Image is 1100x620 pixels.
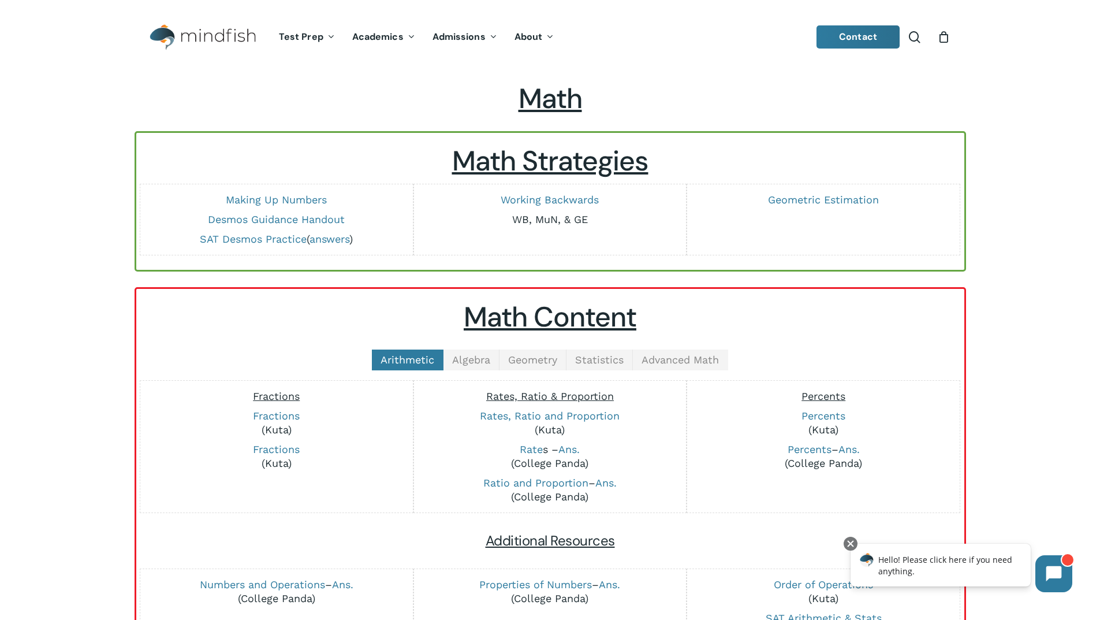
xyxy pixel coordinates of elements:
[352,31,404,43] span: Academics
[512,213,588,225] a: WB, MuN, & GE
[146,409,407,437] p: (Kuta)
[595,477,617,489] a: Ans.
[801,410,845,422] a: Percents
[372,350,443,370] a: Arithmetic
[520,443,543,455] a: Rate
[420,476,681,504] p: – (College Panda)
[135,16,966,59] header: Main Menu
[253,443,300,455] a: Fractions
[310,233,349,245] a: answers
[599,578,620,591] a: Ans.
[480,410,620,422] a: Rates, Ratio and Proportion
[146,443,407,470] p: (Kuta)
[420,443,681,470] p: s – (College Panda)
[486,532,615,550] span: Additional Resources
[253,410,300,422] a: Fractions
[226,194,327,206] a: Making Up Numbers
[279,31,323,43] span: Test Prep
[483,477,588,489] a: Ratio and Proportion
[432,31,486,43] span: Admissions
[693,409,954,437] p: (Kuta)
[501,194,599,206] a: Working Backwards
[270,16,562,59] nav: Main Menu
[519,80,582,117] span: Math
[558,443,580,455] a: Ans.
[838,534,1084,604] iframe: Chatbot
[200,578,325,591] a: Numbers and Operations
[443,350,499,370] a: Algebra
[146,232,407,246] p: ( )
[693,443,954,470] p: – (College Panda)
[381,354,434,366] span: Arithmetic
[575,354,624,366] span: Statistics
[486,390,614,402] span: Rates, Ratio & Proportion
[499,350,566,370] a: Geometry
[332,578,353,591] a: Ans.
[479,578,592,591] a: Properties of Numbers
[788,443,831,455] a: Percents
[642,354,719,366] span: Advanced Math
[514,31,543,43] span: About
[344,32,424,42] a: Academics
[452,354,490,366] span: Algebra
[768,194,879,206] a: Geometric Estimation
[424,32,506,42] a: Admissions
[146,578,407,606] p: – (College Panda)
[633,350,728,370] a: Advanced Math
[253,390,300,402] span: Fractions
[693,578,954,606] p: (Kuta)
[774,578,873,591] a: Order of Operations
[506,32,563,42] a: About
[420,578,681,606] p: – (College Panda)
[270,32,344,42] a: Test Prep
[464,299,636,335] u: Math Content
[452,143,648,179] u: Math Strategies
[839,31,877,43] span: Contact
[420,409,681,437] p: (Kuta)
[801,390,845,402] span: Percents
[200,233,307,245] a: SAT Desmos Practice
[938,31,950,43] a: Cart
[838,443,860,455] a: Ans.
[208,213,345,225] a: Desmos Guidance Handout
[816,25,900,49] a: Contact
[508,354,557,366] span: Geometry
[566,350,633,370] a: Statistics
